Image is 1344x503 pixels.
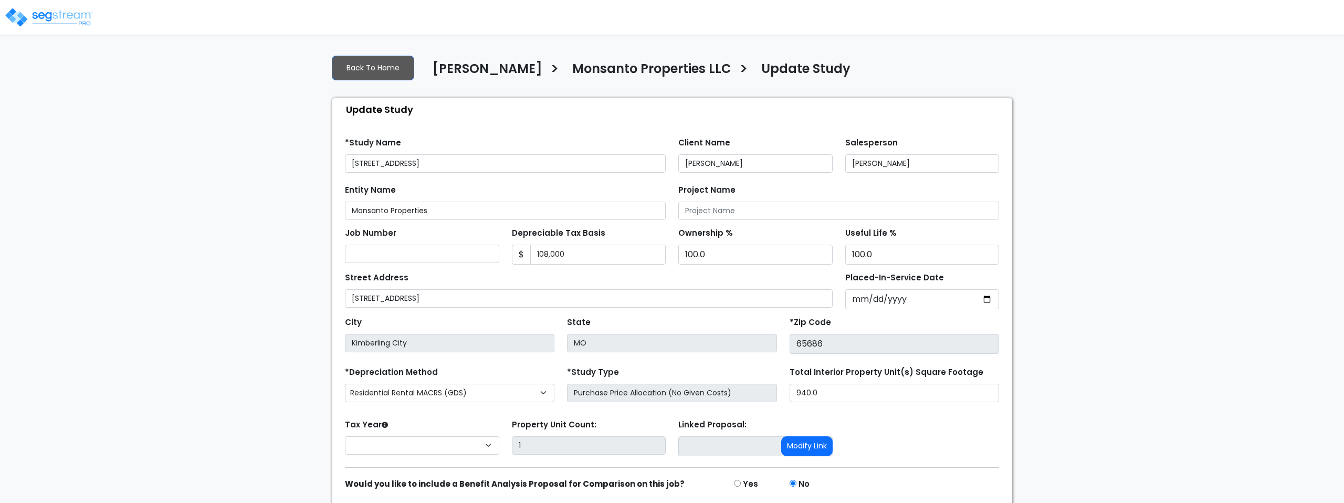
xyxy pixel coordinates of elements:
[338,98,1012,121] div: Update Study
[530,245,666,265] input: 0.00
[345,227,396,239] label: Job Number
[512,419,596,431] label: Property Unit Count:
[739,60,748,81] h3: >
[550,60,559,81] h3: >
[345,366,438,379] label: *Depreciation Method
[345,154,666,173] input: Study Name
[678,419,747,431] label: Linked Proposal:
[567,317,591,329] label: State
[790,334,999,354] input: Zip Code
[790,384,999,402] input: total square foot
[845,137,898,149] label: Salesperson
[678,184,736,196] label: Project Name
[345,317,362,329] label: City
[4,7,93,28] img: logo_pro_r.png
[425,61,542,83] a: [PERSON_NAME]
[678,245,833,265] input: Ownership
[345,478,685,489] strong: Would you like to include a Benefit Analysis Proposal for Comparison on this job?
[345,272,408,284] label: Street Address
[761,61,850,79] h4: Update Study
[512,227,605,239] label: Depreciable Tax Basis
[753,61,850,83] a: Update Study
[345,184,396,196] label: Entity Name
[743,478,758,490] label: Yes
[345,289,833,308] input: Street Address
[678,137,730,149] label: Client Name
[845,227,897,239] label: Useful Life %
[512,245,531,265] span: $
[799,478,810,490] label: No
[345,137,401,149] label: *Study Name
[678,154,833,173] input: Client Name
[572,61,731,79] h4: Monsanto Properties LLC
[345,202,666,220] input: Entity Name
[845,272,944,284] label: Placed-In-Service Date
[678,227,733,239] label: Ownership %
[790,366,983,379] label: Total Interior Property Unit(s) Square Footage
[678,202,999,220] input: Project Name
[845,245,1000,265] input: Depreciation
[781,436,833,456] button: Modify Link
[564,61,731,83] a: Monsanto Properties LLC
[433,61,542,79] h4: [PERSON_NAME]
[512,436,666,455] input: Building Count
[567,366,619,379] label: *Study Type
[790,317,831,329] label: *Zip Code
[332,56,414,80] a: Back To Home
[345,419,388,431] label: Tax Year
